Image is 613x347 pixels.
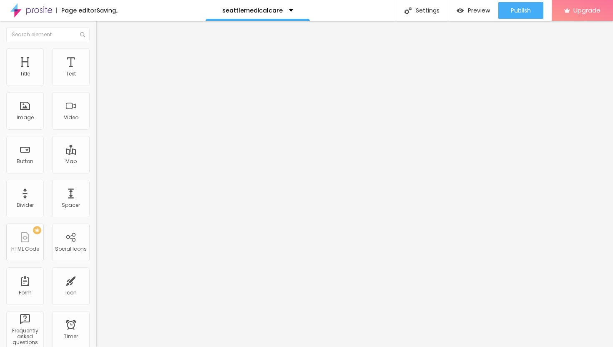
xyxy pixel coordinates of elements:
div: Saving... [97,8,120,13]
span: Preview [468,7,490,14]
div: Icon [65,290,77,296]
div: Timer [64,334,78,339]
div: Button [17,158,33,164]
div: HTML Code [11,246,39,252]
span: Publish [511,7,531,14]
div: Image [17,115,34,121]
div: Social Icons [55,246,87,252]
div: Title [20,71,30,77]
div: Divider [17,202,34,208]
div: Form [19,290,32,296]
iframe: Editor [96,21,613,347]
input: Search element [6,27,90,42]
button: Publish [498,2,543,19]
div: Frequently asked questions [8,328,41,346]
div: Page editor [56,8,97,13]
span: Upgrade [573,7,600,14]
div: Map [65,158,77,164]
img: Icone [404,7,412,14]
img: view-1.svg [457,7,464,14]
div: Text [66,71,76,77]
div: Spacer [62,202,80,208]
button: Preview [448,2,498,19]
img: Icone [80,32,85,37]
div: Video [64,115,78,121]
p: seattlemedicalcare [222,8,283,13]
